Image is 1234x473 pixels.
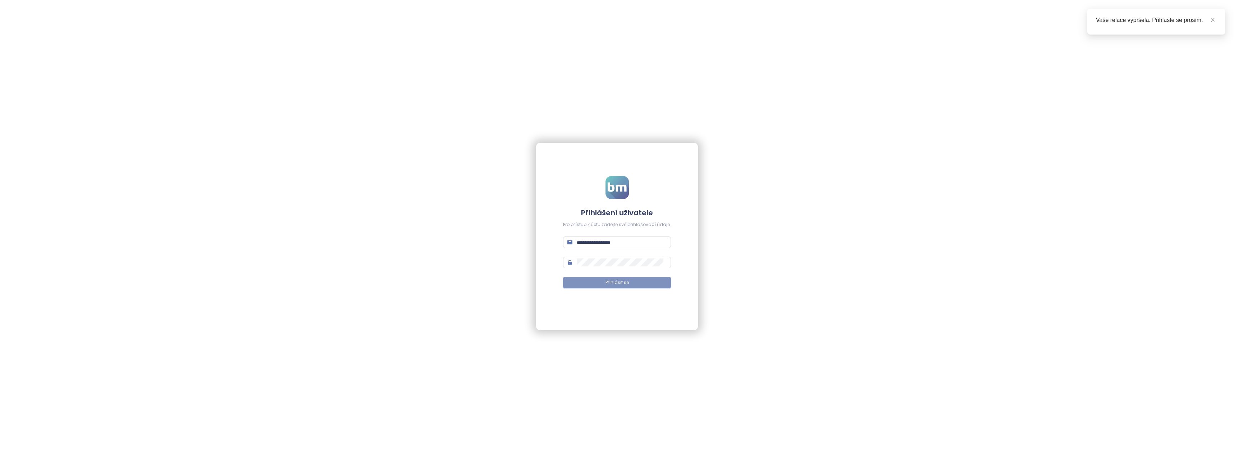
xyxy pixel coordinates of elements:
img: logo [605,176,629,199]
div: Vaše relace vypršela. Přihlaste se prosím. [1096,16,1217,24]
span: Přihlásit se [605,279,629,286]
h4: Přihlášení uživatele [563,208,671,218]
span: close [1210,17,1215,22]
div: Pro přístup k účtu zadejte své přihlašovací údaje. [563,221,671,228]
button: Přihlásit se [563,277,671,288]
span: mail [567,240,572,245]
span: lock [567,260,572,265]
